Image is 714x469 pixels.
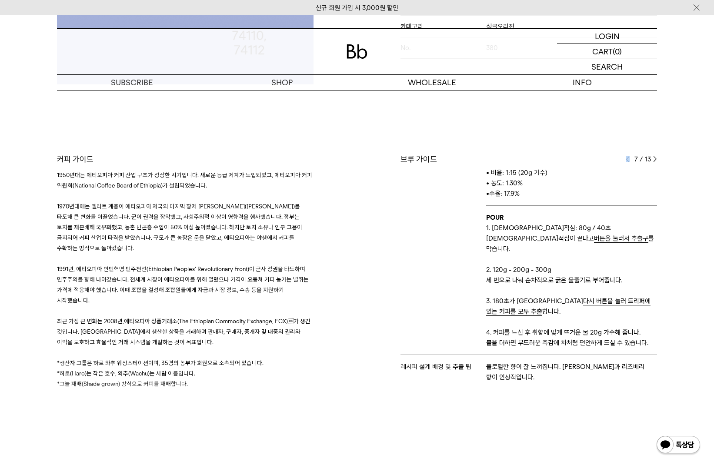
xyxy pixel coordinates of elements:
p: SEARCH [591,59,623,74]
span: 2. 120g - 200g - 300g [486,266,551,274]
p: INFO [507,75,657,90]
a: LOGIN [557,29,657,44]
span: *생산자 그룹은 하로 와추 워싱스테이션이며, 35명의 농부가 회원으로 소속되어 있습니다. [57,359,264,366]
span: 3. 180초가 [GEOGRAPHIC_DATA] [486,297,583,305]
a: 신규 회원 가입 시 3,000원 할인 [316,4,398,12]
div: 브루 가이드 [400,154,657,164]
p: 레시피 설계 배경 및 추출 팁 [400,362,486,372]
span: : 1:15 (20g 가수) [502,169,547,177]
img: 로고 [347,44,367,59]
span: 수율: 17.9% [489,190,520,198]
span: 13 [645,154,649,164]
span: / [640,154,643,164]
p: • [486,188,657,199]
a: SUBSCRIBE [57,75,207,90]
p: (0) [613,44,622,59]
a: CART (0) [557,44,657,59]
span: 1950년대는 에티오피아 커피 산업 구조가 성장한 시기입니다. 새로운 등급 체계가 도입되었고, 에티오피아 커피 위원회(National Coffee Board of Ethiop... [57,171,312,189]
span: *하로(Haro)는 작은 호수, 와추(Wachu)는 사람 이름입니다. [57,370,195,377]
span: 버튼을 눌러서 추출구 [594,234,648,243]
img: 카카오톡 채널 1:1 채팅 버튼 [656,435,701,456]
span: 1991년, 에 [57,265,81,272]
p: CART [592,44,613,59]
span: [DEMOGRAPHIC_DATA]적심이 끝나고 [486,234,594,242]
span: 4. 커피를 드신 후 취향에 맞게 뜨거운 물 20g 가수해 줍니다. [486,328,641,336]
a: SHOP [207,75,357,90]
span: 7 [634,154,638,164]
p: 플로럴한 향이 잘 느껴집니다. [PERSON_NAME]과 라즈베리 향이 인상적입니다. [486,362,657,382]
span: 티오피아 인민혁명 민주전선(Ethiopian Peoples’ Revolutionary Front)이 군사 정권을 타도하며 민주주의를 향해 나아갔습니다. 전세계 시장이 에티오피... [57,265,309,304]
span: 물을 더하면 부드러운 촉감에 차처럼 편안하게 드실 수 있습니다. [486,339,648,347]
span: : 1.30% [502,179,523,187]
span: 최근 가장 큰 변화는 2008년, [57,318,124,325]
span: 1. [DEMOGRAPHIC_DATA]적심: 80g / 40초 [486,224,611,232]
span: 1970년대에는 엘리트 계층이 에티오피아 제국의 마지막 황제 [PERSON_NAME]([PERSON_NAME])를 타도해 큰 변화를 이끌었습니다. 군이 권력을 장악했고, 사회... [57,203,302,251]
span: 에티오피아 상품거래소(The Ethiopian Commodity Exchange, ECX)가 생긴 것입니다. [GEOGRAPHIC_DATA]에서 생산한 상품을 거래하며 판매... [57,318,310,345]
p: LOGIN [595,29,620,44]
span: 세 번으로 나눠 순차적으로 굵은 물줄기로 부어줍니다. [486,276,622,284]
div: 커피 가이드 [57,154,314,164]
p: • 비율 [486,167,657,178]
p: • 농도 [486,178,657,188]
p: WHOLESALE [357,75,507,90]
b: POUR [486,214,504,221]
span: 합니다. [542,308,561,315]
